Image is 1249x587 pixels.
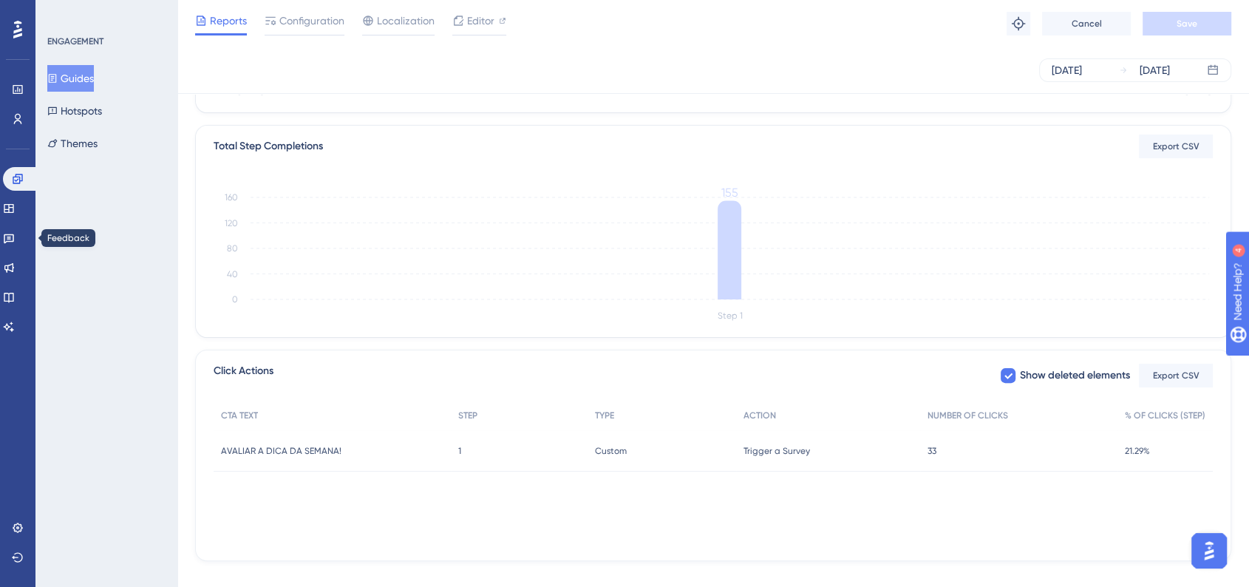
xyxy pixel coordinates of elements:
span: Custom [595,445,627,457]
tspan: Step 1 [718,311,743,321]
span: AVALIAR A DICA DA SEMANA! [221,445,341,457]
div: 4 [103,7,107,19]
div: ENGAGEMENT [47,35,103,47]
div: Total Step Completions [214,138,323,155]
span: 33 [928,445,936,457]
span: Export CSV [1153,370,1199,381]
span: Cancel [1072,18,1102,30]
tspan: 40 [227,269,238,279]
button: Cancel [1042,12,1131,35]
span: 1 [458,445,461,457]
button: Hotspots [47,98,102,124]
iframe: UserGuiding AI Assistant Launcher [1187,529,1231,573]
button: Guides [47,65,94,92]
tspan: 155 [721,186,738,200]
span: Configuration [279,12,344,30]
tspan: 80 [227,243,238,254]
span: ACTION [743,410,776,421]
tspan: [DATE] [238,86,263,96]
span: Reports [210,12,247,30]
tspan: 0 [232,294,238,305]
button: Save [1143,12,1231,35]
tspan: 120 [225,218,238,228]
span: 21.29% [1125,445,1150,457]
span: Save [1177,18,1197,30]
span: % OF CLICKS (STEP) [1125,410,1205,421]
span: Localization [377,12,435,30]
span: Show deleted elements [1020,367,1130,384]
div: [DATE] [1052,61,1082,79]
button: Themes [47,130,98,157]
span: Trigger a Survey [743,445,810,457]
span: Export CSV [1153,140,1199,152]
tspan: [DATE] [1185,86,1211,96]
button: Export CSV [1139,135,1213,158]
button: Export CSV [1139,364,1213,387]
span: Need Help? [35,4,92,21]
div: [DATE] [1140,61,1170,79]
tspan: 160 [225,192,238,203]
span: Click Actions [214,362,273,389]
span: CTA TEXT [221,410,258,421]
span: TYPE [595,410,614,421]
span: Editor [467,12,494,30]
span: NUMBER OF CLICKS [928,410,1008,421]
span: STEP [458,410,477,421]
